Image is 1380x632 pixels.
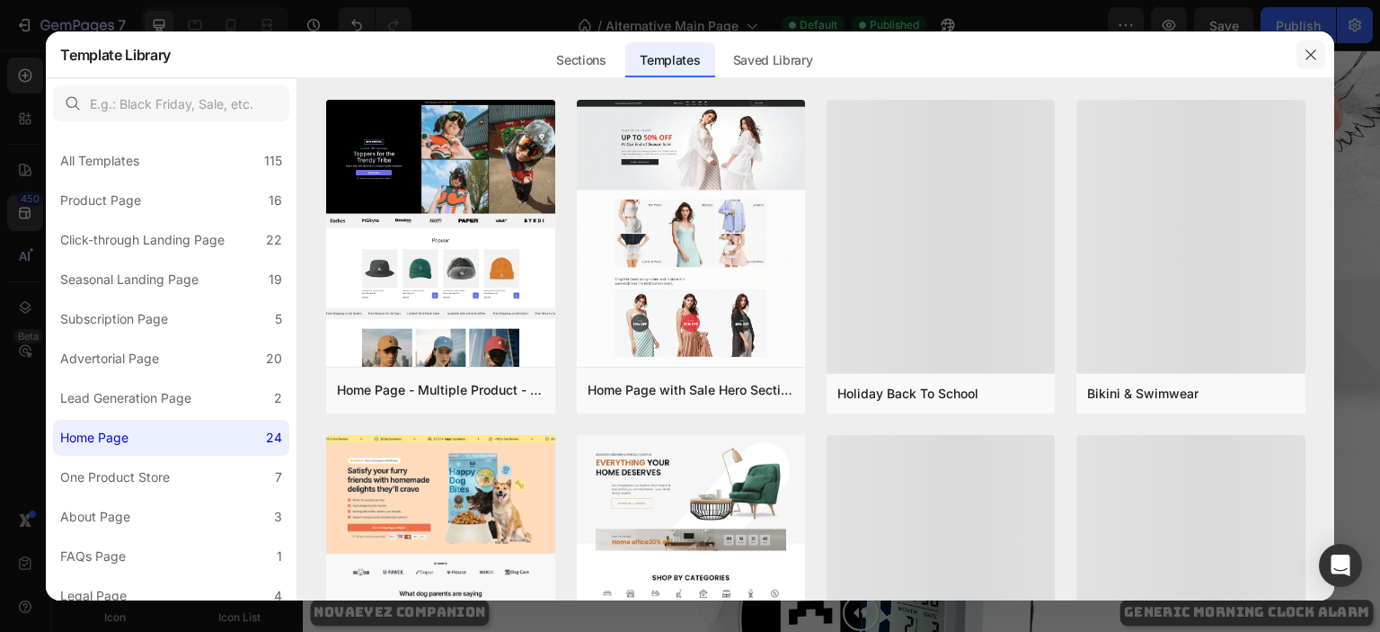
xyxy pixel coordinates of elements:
[277,546,282,567] div: 1
[274,387,282,409] div: 2
[337,379,544,401] div: Home Page - Multiple Product - Apparel - Style 4
[1319,544,1362,587] div: Open Intercom Messenger
[719,42,827,78] div: Saved Library
[266,348,282,369] div: 20
[60,308,168,330] div: Subscription Page
[60,506,130,528] div: About Page
[60,269,199,290] div: Seasonal Landing Page
[266,229,282,251] div: 22
[269,190,282,211] div: 16
[60,190,141,211] div: Product Page
[60,31,171,78] h2: Template Library
[818,549,1071,575] div: GENERIC MORNING CLOCK ALARM
[7,549,186,575] div: NOVAEYEZ COMPANION
[266,427,282,449] div: 24
[60,585,127,607] div: Legal Page
[60,427,128,449] div: Home Page
[625,42,714,78] div: Templates
[274,506,282,528] div: 3
[269,269,282,290] div: 19
[542,42,620,78] div: Sections
[275,467,282,488] div: 7
[53,85,289,121] input: E.g.: Black Friday, Sale, etc.
[264,150,282,172] div: 115
[275,308,282,330] div: 5
[60,467,170,488] div: One Product Store
[60,229,225,251] div: Click-through Landing Page
[60,387,191,409] div: Lead Generation Page
[60,150,139,172] div: All Templates
[274,585,282,607] div: 4
[60,348,159,369] div: Advertorial Page
[837,384,978,403] div: Holiday Back To School
[60,546,126,567] div: FAQs Page
[588,379,794,401] div: Home Page with Sale Hero Section
[1087,384,1199,403] div: Bikini & Swimwear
